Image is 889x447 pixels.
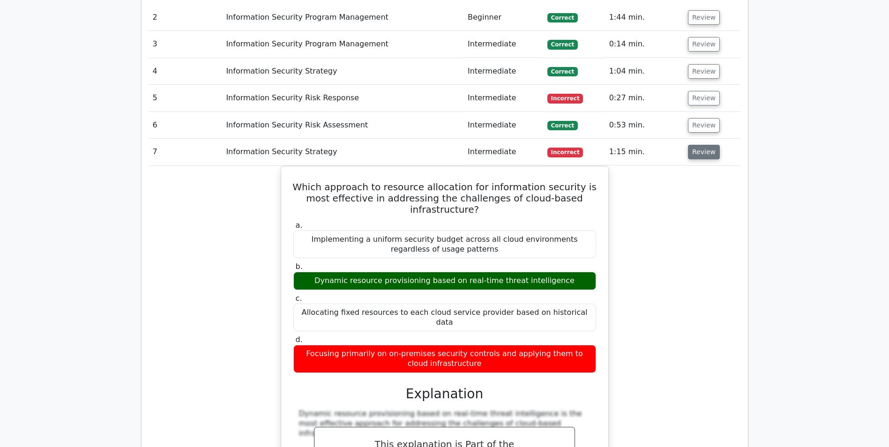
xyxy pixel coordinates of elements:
td: Information Security Strategy [222,58,464,85]
span: b. [296,262,303,271]
td: 1:04 min. [605,58,684,85]
td: 6 [149,112,223,139]
span: Correct [547,13,578,22]
td: 0:14 min. [605,31,684,58]
td: 3 [149,31,223,58]
button: Review [688,145,720,159]
td: Information Security Program Management [222,4,464,31]
span: Correct [547,40,578,49]
button: Review [688,37,720,52]
td: Beginner [464,4,544,31]
td: 5 [149,85,223,112]
span: c. [296,294,302,303]
div: Implementing a uniform security budget across all cloud environments regardless of usage patterns [293,231,596,259]
button: Review [688,91,720,105]
td: Information Security Strategy [222,139,464,165]
span: a. [296,221,303,230]
span: Correct [547,121,578,130]
td: 7 [149,139,223,165]
h5: Which approach to resource allocation for information security is most effective in addressing th... [292,181,597,215]
div: Focusing primarily on on-premises security controls and applying them to cloud infrastructure [293,345,596,373]
td: Intermediate [464,58,544,85]
td: Intermediate [464,31,544,58]
h3: Explanation [299,386,590,402]
button: Review [688,64,720,79]
td: 0:53 min. [605,112,684,139]
div: Allocating fixed resources to each cloud service provider based on historical data [293,304,596,332]
button: Review [688,10,720,25]
td: 1:44 min. [605,4,684,31]
td: 2 [149,4,223,31]
td: 1:15 min. [605,139,684,165]
span: Incorrect [547,148,583,157]
span: Correct [547,67,578,76]
button: Review [688,118,720,133]
td: 0:27 min. [605,85,684,112]
div: Dynamic resource provisioning based on real-time threat intelligence [293,272,596,290]
td: Information Security Risk Assessment [222,112,464,139]
td: Information Security Program Management [222,31,464,58]
td: 4 [149,58,223,85]
span: d. [296,335,303,344]
td: Information Security Risk Response [222,85,464,112]
td: Intermediate [464,85,544,112]
span: Incorrect [547,94,583,103]
td: Intermediate [464,112,544,139]
td: Intermediate [464,139,544,165]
